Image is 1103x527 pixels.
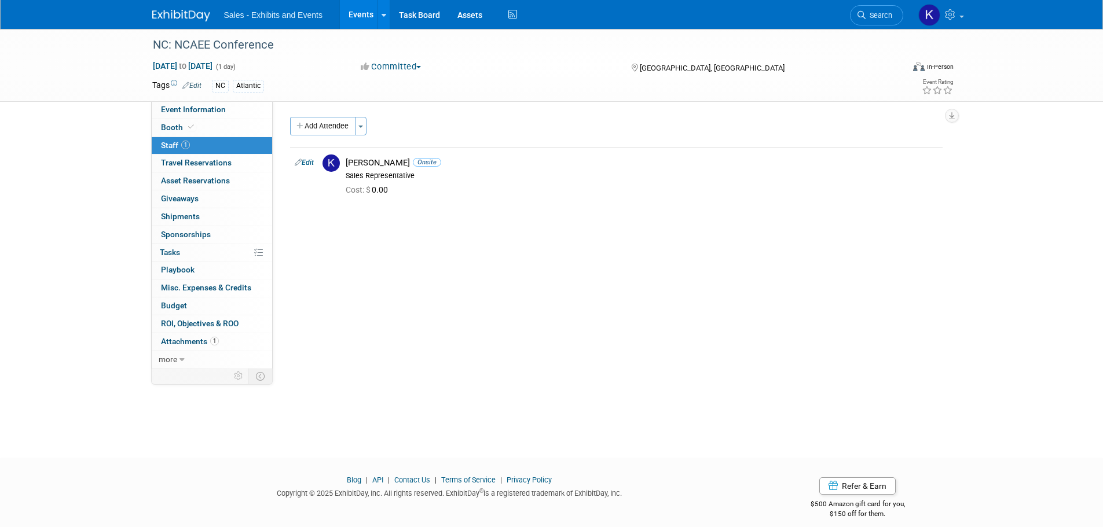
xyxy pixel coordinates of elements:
[152,79,201,93] td: Tags
[347,476,361,484] a: Blog
[161,176,230,185] span: Asset Reservations
[248,368,272,384] td: Toggle Event Tabs
[224,10,323,20] span: Sales - Exhibits and Events
[182,82,201,90] a: Edit
[152,485,747,499] div: Copyright © 2025 ExhibitDay, Inc. All rights reserved. ExhibitDay is a registered trademark of Ex...
[210,337,219,345] span: 1
[922,79,953,85] div: Event Rating
[363,476,371,484] span: |
[152,10,210,21] img: ExhibitDay
[346,185,393,194] span: 0.00
[866,11,892,20] span: Search
[913,62,925,71] img: Format-Inperson.png
[215,63,236,71] span: (1 day)
[188,124,194,130] i: Booth reservation complete
[346,171,938,180] div: Sales Representative
[161,301,187,310] span: Budget
[152,297,272,315] a: Budget
[161,141,190,150] span: Staff
[152,279,272,297] a: Misc. Expenses & Credits
[152,315,272,333] a: ROI, Objectives & ROO
[323,154,340,172] img: K.jpg
[346,185,372,194] span: Cost: $
[432,476,439,484] span: |
[764,509,951,519] div: $150 off for them.
[161,212,200,221] span: Shipments
[835,60,954,78] div: Event Format
[212,80,229,92] div: NC
[149,35,886,56] div: NC: NCAEE Conference
[152,333,272,351] a: Attachments1
[161,123,196,132] span: Booth
[372,476,383,484] a: API
[161,337,219,346] span: Attachments
[152,261,272,279] a: Playbook
[385,476,393,484] span: |
[295,159,314,167] a: Edit
[159,355,177,364] span: more
[152,119,272,137] a: Booth
[152,208,272,226] a: Shipments
[161,283,251,292] span: Misc. Expenses & Credits
[181,141,190,149] span: 1
[152,154,272,172] a: Travel Reservations
[918,4,940,26] img: Kara Haven
[152,190,272,208] a: Giveaways
[346,157,938,168] div: [PERSON_NAME]
[926,62,954,71] div: In-Person
[160,248,180,257] span: Tasks
[640,64,785,72] span: [GEOGRAPHIC_DATA], [GEOGRAPHIC_DATA]
[507,476,552,484] a: Privacy Policy
[413,158,441,167] span: Onsite
[764,492,951,518] div: $500 Amazon gift card for you,
[441,476,496,484] a: Terms of Service
[152,351,272,368] a: more
[152,244,272,261] a: Tasks
[394,476,430,484] a: Contact Us
[850,5,903,25] a: Search
[161,105,226,114] span: Event Information
[152,226,272,244] a: Sponsorships
[233,80,264,92] div: Atlantic
[152,137,272,154] a: Staff1
[161,265,195,274] span: Playbook
[479,488,483,494] sup: ®
[152,172,272,190] a: Asset Reservations
[229,368,249,384] td: Personalize Event Tab Strip
[290,117,356,135] button: Add Attendee
[497,476,505,484] span: |
[152,61,213,71] span: [DATE] [DATE]
[161,319,239,328] span: ROI, Objectives & ROO
[152,101,272,119] a: Event Information
[161,194,199,203] span: Giveaways
[177,61,188,71] span: to
[357,61,426,73] button: Committed
[161,158,232,167] span: Travel Reservations
[161,230,211,239] span: Sponsorships
[819,477,896,495] a: Refer & Earn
